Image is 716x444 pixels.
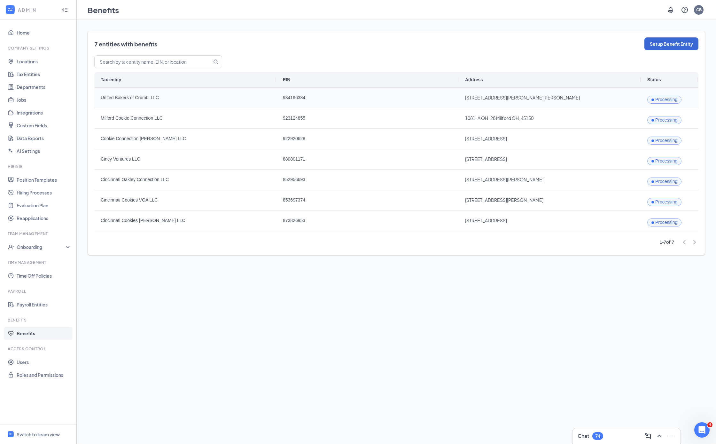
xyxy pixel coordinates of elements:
[17,106,71,119] a: Integrations
[465,211,634,230] span: [STREET_ADDRESS]
[17,81,71,93] a: Departments
[283,149,452,169] span: 880801171
[644,37,698,50] button: Setup Benefit Entity
[8,260,70,265] div: Time Management
[8,317,70,323] div: Benefits
[647,77,661,82] span: Status
[213,59,218,64] svg: MagnifyingGlass
[642,431,652,441] button: ComposeMessage
[62,7,68,13] svg: Collapse
[17,186,71,199] a: Hiring Processes
[17,93,71,106] a: Jobs
[283,108,452,128] span: 923124855
[681,6,689,14] svg: QuestionInfo
[17,356,71,369] a: Users
[101,190,270,210] span: Cincinnati Cookies VOA LLC
[101,129,270,148] span: Cookie Connection [PERSON_NAME] LLC
[465,108,634,128] span: 1081-A OH-28 Milford OH, 45150
[8,231,70,236] div: Team Management
[7,6,13,13] svg: WorkstreamLogo
[17,199,71,212] a: Evaluation Plan
[651,172,677,191] div: Processing
[17,269,71,282] a: Time Off Policies
[8,346,70,352] div: Access control
[595,433,600,439] div: 74
[17,119,71,132] a: Custom Fields
[8,289,70,294] div: Payroll
[94,40,157,48] h2: 7 entities with benefits
[665,431,675,441] button: Minimize
[17,68,71,81] a: Tax Entities
[651,90,677,109] div: Processing
[101,108,270,128] span: Milford Cookie Connection LLC
[9,432,13,436] svg: WorkstreamLogo
[465,190,634,210] span: [STREET_ADDRESS][PERSON_NAME]
[8,164,70,169] div: Hiring
[17,431,60,438] div: Switch to team view
[17,26,71,39] a: Home
[17,298,71,311] a: Payroll Entities
[101,170,270,189] span: Cincinnati Oakley Connection LLC
[656,432,663,440] svg: ChevronUp
[694,422,710,438] iframe: Intercom live chat
[283,211,452,230] span: 873826953
[17,145,71,157] a: AI Settings
[8,45,70,51] div: Company Settings
[578,432,589,440] h3: Chat
[283,77,290,82] span: EIN
[17,244,66,250] div: Onboarding
[17,327,71,340] a: Benefits
[17,212,71,225] a: Reapplications
[88,4,119,15] h1: Benefits
[101,211,270,230] span: Cincinnati Cookies [PERSON_NAME] LLC
[651,192,677,212] div: Processing
[465,88,634,107] span: [STREET_ADDRESS][PERSON_NAME][PERSON_NAME]
[283,129,452,148] span: 922920628
[465,170,634,189] span: [STREET_ADDRESS][PERSON_NAME]
[283,190,452,210] span: 853697374
[696,7,702,12] div: CB
[17,173,71,186] a: Position Templates
[101,88,270,107] span: United Bakers of Crumbl LLC
[465,77,483,82] span: Address
[18,7,56,13] div: ADMIN
[17,55,71,68] a: Locations
[651,131,677,150] div: Processing
[651,110,677,130] div: Processing
[654,431,664,441] button: ChevronUp
[17,369,71,381] a: Roles and Permissions
[283,88,452,107] span: 934196384
[17,132,71,145] a: Data Exports
[95,56,204,68] input: Search by tax entity name, EIN, or location
[101,149,270,169] span: Cincy Ventures LLC
[644,432,652,440] svg: ComposeMessage
[8,244,14,250] svg: UserCheck
[667,6,674,14] svg: Notifications
[465,149,634,169] span: [STREET_ADDRESS]
[667,432,675,440] svg: Minimize
[283,170,452,189] span: 852956693
[651,213,677,232] div: Processing
[707,422,712,427] span: 4
[651,151,677,171] div: Processing
[101,77,121,82] span: Tax entity
[660,239,674,246] div: 1 - 7 of 7
[465,129,634,148] span: [STREET_ADDRESS]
